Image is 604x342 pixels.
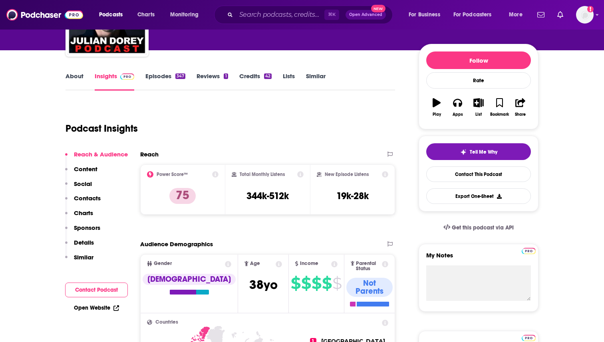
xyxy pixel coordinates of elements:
button: tell me why sparkleTell Me Why [426,143,531,160]
button: Social [65,180,92,195]
button: Apps [447,93,468,122]
button: open menu [403,8,450,21]
button: Similar [65,253,93,268]
button: Share [510,93,531,122]
span: Open Advanced [349,13,382,17]
span: $ [291,277,300,290]
div: List [475,112,482,117]
span: Monitoring [170,9,199,20]
p: Reach & Audience [74,150,128,158]
a: Reviews1 [197,72,228,91]
div: 42 [264,73,272,79]
span: Income [300,261,318,266]
div: Rate [426,72,531,89]
a: InsightsPodchaser Pro [95,72,134,91]
img: tell me why sparkle [460,149,467,155]
a: Charts [132,8,159,21]
span: Countries [155,320,178,325]
span: Charts [137,9,155,20]
h2: Audience Demographics [140,240,213,248]
button: Reach & Audience [65,150,128,165]
h3: 344k-512k [246,190,289,202]
span: For Business [409,9,440,20]
a: Credits42 [239,72,272,91]
a: Show notifications dropdown [554,8,566,22]
div: 1 [224,73,228,79]
p: Sponsors [74,224,100,231]
span: $ [332,277,342,290]
div: Bookmark [490,112,509,117]
span: Gender [154,261,172,266]
span: $ [322,277,332,290]
button: open menu [448,8,503,21]
p: Social [74,180,92,188]
button: Play [426,93,447,122]
a: Open Website [74,304,119,311]
p: Similar [74,253,93,261]
button: Sponsors [65,224,100,239]
span: Age [250,261,260,266]
span: Parental Status [356,261,380,271]
h2: Power Score™ [157,172,188,177]
button: open menu [165,8,209,21]
div: 347 [175,73,185,79]
input: Search podcasts, credits, & more... [236,8,324,21]
button: List [468,93,489,122]
p: Charts [74,209,93,217]
button: Details [65,239,94,253]
div: [DEMOGRAPHIC_DATA] [143,274,236,285]
h2: Reach [140,150,159,158]
div: Not Parents [346,278,393,297]
a: Pro website [522,247,536,254]
span: $ [301,277,311,290]
img: Podchaser Pro [522,335,536,341]
label: My Notes [426,251,531,265]
img: User Profile [576,6,594,24]
h2: Total Monthly Listens [240,172,285,177]
a: Contact This Podcast [426,166,531,182]
span: New [371,5,385,12]
img: Podchaser - Follow, Share and Rate Podcasts [6,7,83,22]
span: Tell Me Why [470,149,497,155]
div: Play [433,112,441,117]
span: Get this podcast via API [452,224,514,231]
span: Logged in as cmand-s [576,6,594,24]
span: 38 yo [249,277,278,293]
svg: Add a profile image [587,6,594,12]
button: Contact Podcast [65,283,128,297]
button: Contacts [65,194,101,209]
p: Contacts [74,194,101,202]
a: Get this podcast via API [437,218,520,237]
p: Content [74,165,97,173]
button: Bookmark [489,93,510,122]
span: Podcasts [99,9,123,20]
p: Details [74,239,94,246]
div: Share [515,112,526,117]
button: Content [65,165,97,180]
h3: 19k-28k [336,190,369,202]
span: ⌘ K [324,10,339,20]
a: Episodes347 [145,72,185,91]
button: Charts [65,209,93,224]
div: Apps [453,112,463,117]
h1: Podcast Insights [66,123,138,134]
button: Export One-Sheet [426,188,531,204]
a: Pro website [522,334,536,341]
img: Podchaser Pro [120,73,134,80]
button: Open AdvancedNew [346,10,386,20]
img: Podchaser Pro [522,248,536,254]
span: More [509,9,523,20]
p: 75 [169,188,196,204]
button: open menu [503,8,532,21]
button: open menu [93,8,133,21]
a: Lists [283,72,295,91]
button: Show profile menu [576,6,594,24]
div: Search podcasts, credits, & more... [222,6,400,24]
a: Show notifications dropdown [534,8,548,22]
span: $ [312,277,321,290]
a: About [66,72,83,91]
h2: New Episode Listens [325,172,369,177]
span: For Podcasters [453,9,492,20]
a: Similar [306,72,326,91]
